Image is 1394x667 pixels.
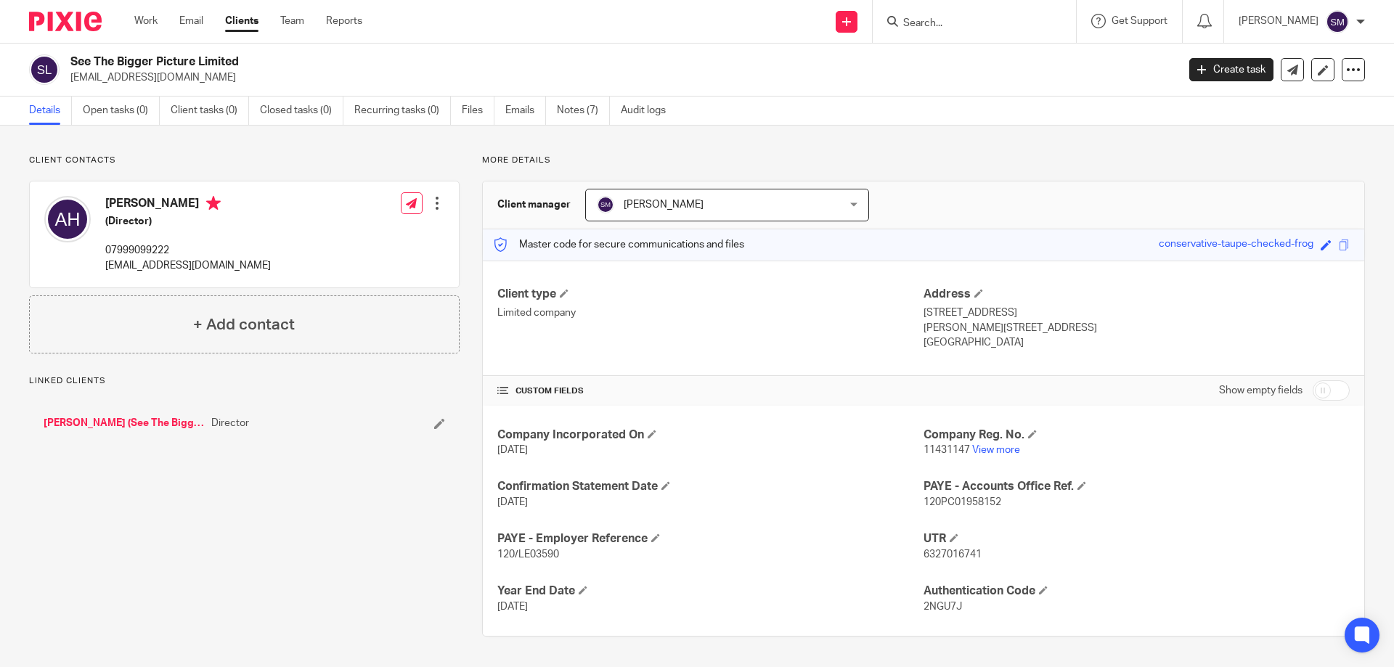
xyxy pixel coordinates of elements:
[1326,10,1349,33] img: svg%3E
[497,306,924,320] p: Limited company
[557,97,610,125] a: Notes (7)
[924,584,1350,599] h4: Authentication Code
[260,97,343,125] a: Closed tasks (0)
[1219,383,1303,398] label: Show empty fields
[482,155,1365,166] p: More details
[29,375,460,387] p: Linked clients
[972,445,1020,455] a: View more
[497,197,571,212] h3: Client manager
[924,321,1350,335] p: [PERSON_NAME][STREET_ADDRESS]
[44,416,204,430] a: [PERSON_NAME] (See The Bigger Picture)
[924,602,962,612] span: 2NGU7J
[83,97,160,125] a: Open tasks (0)
[497,385,924,397] h4: CUSTOM FIELDS
[497,427,924,443] h4: Company Incorporated On
[924,306,1350,320] p: [STREET_ADDRESS]
[1159,237,1313,253] div: conservative-taupe-checked-frog
[597,196,614,213] img: svg%3E
[924,287,1350,302] h4: Address
[70,70,1167,85] p: [EMAIL_ADDRESS][DOMAIN_NAME]
[280,14,304,28] a: Team
[497,287,924,302] h4: Client type
[206,196,221,210] i: Primary
[225,14,258,28] a: Clients
[497,531,924,547] h4: PAYE - Employer Reference
[924,427,1350,443] h4: Company Reg. No.
[44,196,91,242] img: svg%3E
[494,237,744,252] p: Master code for secure communications and files
[134,14,158,28] a: Work
[902,17,1032,30] input: Search
[924,335,1350,350] p: [GEOGRAPHIC_DATA]
[497,445,528,455] span: [DATE]
[211,416,249,430] span: Director
[624,200,704,210] span: [PERSON_NAME]
[1189,58,1273,81] a: Create task
[105,214,271,229] h5: (Director)
[105,196,271,214] h4: [PERSON_NAME]
[621,97,677,125] a: Audit logs
[1239,14,1318,28] p: [PERSON_NAME]
[924,531,1350,547] h4: UTR
[29,97,72,125] a: Details
[105,243,271,258] p: 07999099222
[1112,16,1167,26] span: Get Support
[924,445,970,455] span: 11431147
[179,14,203,28] a: Email
[29,54,60,85] img: svg%3E
[924,479,1350,494] h4: PAYE - Accounts Office Ref.
[497,549,559,560] span: 120/LE03590
[29,12,102,31] img: Pixie
[171,97,249,125] a: Client tasks (0)
[326,14,362,28] a: Reports
[497,479,924,494] h4: Confirmation Statement Date
[497,602,528,612] span: [DATE]
[924,497,1001,507] span: 120PC01958152
[924,549,982,560] span: 6327016741
[354,97,451,125] a: Recurring tasks (0)
[105,258,271,273] p: [EMAIL_ADDRESS][DOMAIN_NAME]
[462,97,494,125] a: Files
[70,54,948,70] h2: See The Bigger Picture Limited
[29,155,460,166] p: Client contacts
[497,584,924,599] h4: Year End Date
[505,97,546,125] a: Emails
[193,314,295,336] h4: + Add contact
[497,497,528,507] span: [DATE]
